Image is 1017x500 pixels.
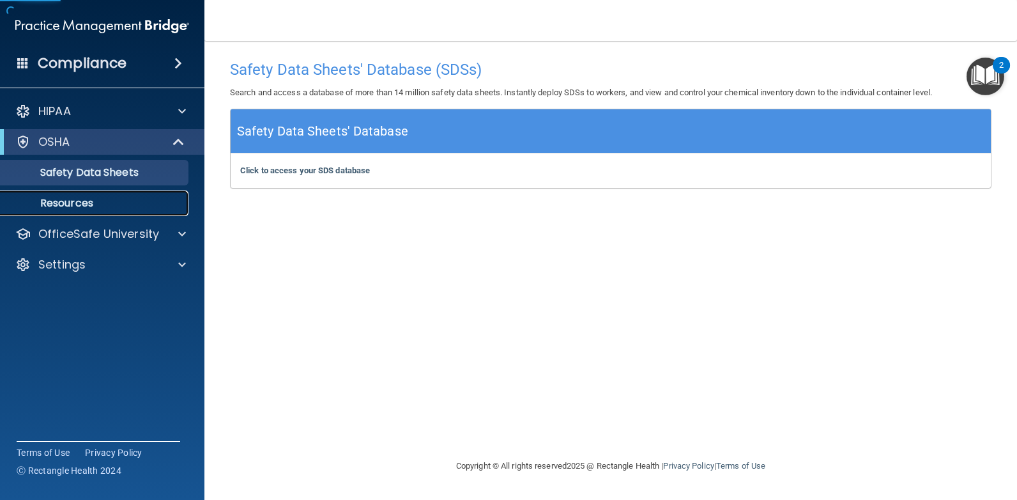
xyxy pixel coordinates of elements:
[15,257,186,272] a: Settings
[663,461,714,471] a: Privacy Policy
[378,446,844,487] div: Copyright © All rights reserved 2025 @ Rectangle Health | |
[38,104,71,119] p: HIPAA
[38,226,159,242] p: OfficeSafe University
[716,461,765,471] a: Terms of Use
[967,58,1004,95] button: Open Resource Center, 2 new notifications
[230,85,991,100] p: Search and access a database of more than 14 million safety data sheets. Instantly deploy SDSs to...
[15,226,186,242] a: OfficeSafe University
[230,61,991,78] h4: Safety Data Sheets' Database (SDSs)
[38,134,70,150] p: OSHA
[8,197,183,210] p: Resources
[15,104,186,119] a: HIPAA
[15,134,185,150] a: OSHA
[8,166,183,179] p: Safety Data Sheets
[38,257,86,272] p: Settings
[85,446,142,459] a: Privacy Policy
[38,54,126,72] h4: Compliance
[17,446,70,459] a: Terms of Use
[17,464,121,477] span: Ⓒ Rectangle Health 2024
[15,13,189,39] img: PMB logo
[999,65,1004,82] div: 2
[237,120,408,143] h5: Safety Data Sheets' Database
[240,166,370,175] a: Click to access your SDS database
[796,409,1002,460] iframe: Drift Widget Chat Controller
